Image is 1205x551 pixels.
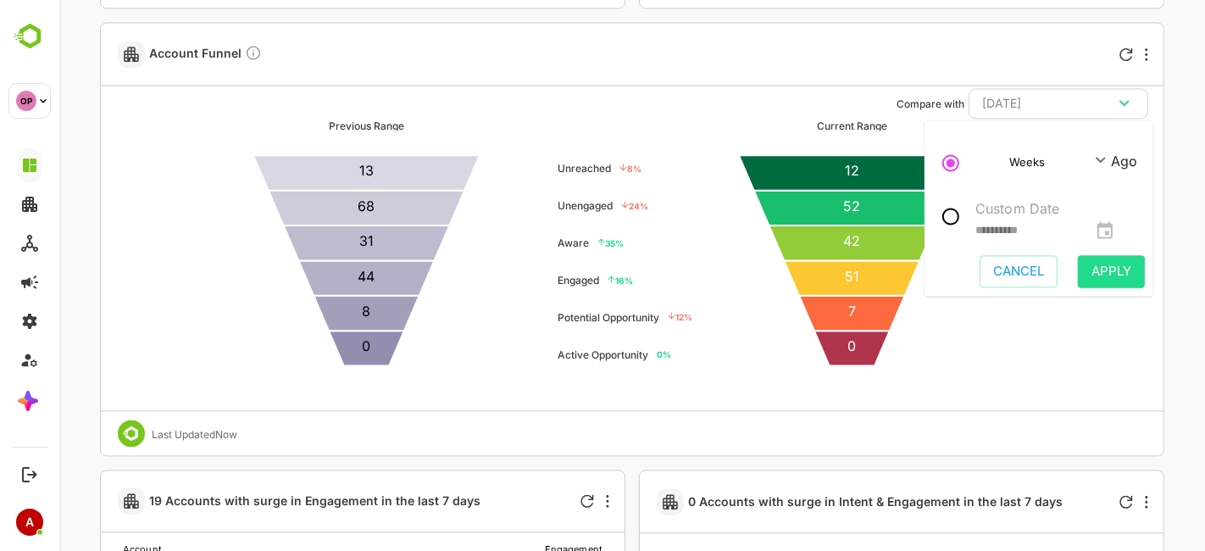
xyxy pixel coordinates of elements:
div: More [547,494,550,508]
button: Cancel [920,255,998,287]
span: Account Funnel [90,44,203,64]
a: 19 Accounts with surge in Engagement in the last 7 days [90,493,428,508]
div: Refresh [1060,495,1074,509]
span: Apply [1032,260,1072,282]
a: 0 Accounts with surge in Intent & Engagement in the last 7 days [629,494,1010,509]
div: A [16,509,43,536]
ul: Unreached [498,150,582,187]
span: 0 Accounts with surge in Intent & Engagement in the last 7 days [629,494,1003,509]
ul: Engaged [498,262,574,299]
button: [DATE] [909,88,1089,119]
input: WeeksAgo [916,151,950,172]
ul: Active Opportunity [498,336,612,373]
p12: 24 % [562,201,589,211]
ul: Aware [498,225,564,262]
div: More [1086,495,1089,509]
p: Custom Date [916,198,1058,219]
p12: 8 % [560,164,582,174]
div: Weeks [950,151,1052,175]
button: Apply [1019,255,1086,287]
div: Current Range [758,120,829,132]
img: BambooboxLogoMark.f1c84d78b4c51b1a7b5f700c9845e183.svg [8,20,52,53]
div: [DATE] [923,92,1075,114]
div: OP [16,91,36,111]
ag: Compare with [837,97,905,110]
ul: Unengaged [498,187,589,225]
input: Custom Datechange date [916,219,1026,242]
ul: Potential Opportunity [498,299,633,337]
div: Last Updated Now [92,428,178,441]
label: Weeks [950,155,986,169]
div: Compare Funnel to any previous dates, and click on any plot in the current funnel to view the det... [186,44,203,64]
p12: 12 % [608,312,633,322]
div: Refresh [1060,47,1074,61]
p12: 16 % [548,275,574,286]
p12: 35 % [538,238,564,248]
div: Refresh [521,494,535,508]
span: 19 Accounts with surge in Engagement in the last 7 days [90,493,421,508]
button: Logout [18,463,41,486]
div: Previous Range [269,120,345,132]
p12: 0 % [597,349,612,359]
div: Ago [1052,144,1086,181]
span: Cancel [934,260,985,282]
div: More [1086,47,1089,61]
